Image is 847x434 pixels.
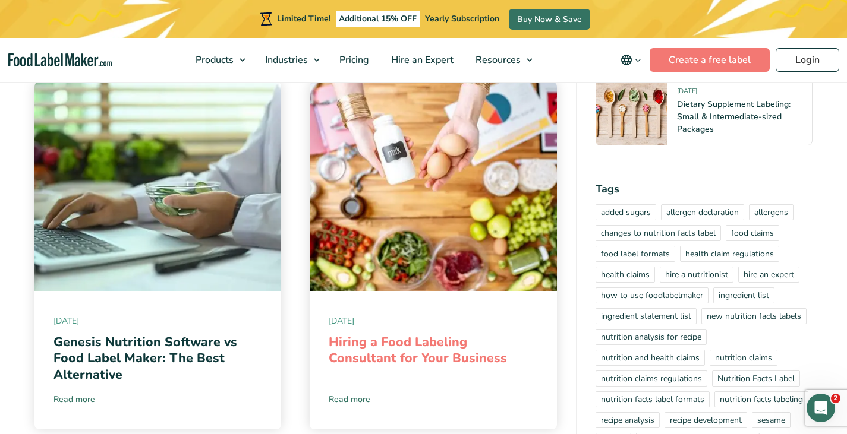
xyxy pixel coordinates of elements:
a: recipe development [665,412,747,428]
a: Products [185,38,251,82]
a: allergens [749,204,794,220]
a: new nutrition facts labels [701,308,807,324]
iframe: Intercom live chat [807,394,835,422]
span: Hire an Expert [388,53,455,66]
span: Yearly Subscription [425,13,499,24]
a: Hire an Expert [380,38,462,82]
a: Genesis Nutrition Software vs Food Label Maker: The Best Alternative [53,333,237,384]
a: Buy Now & Save [509,9,590,30]
a: food label formats [596,246,675,262]
a: hire an expert [738,267,799,283]
a: how to use foodlabelmaker [596,287,709,303]
a: Resources [465,38,539,82]
a: added sugars [596,204,656,220]
a: nutrition facts labeling [714,391,808,407]
a: Dietary Supplement Labeling: Small & Intermediate-sized Packages [677,99,791,135]
a: Pricing [329,38,377,82]
span: Resources [472,53,522,66]
a: sesame [752,412,791,428]
a: nutrition claims [710,350,777,366]
span: [DATE] [329,315,538,327]
span: 2 [831,394,840,403]
a: Read more [329,393,538,406]
a: nutrition claims regulations [596,370,707,387]
span: Pricing [336,53,370,66]
a: Create a free label [650,48,770,72]
a: Industries [254,38,326,82]
a: ingredient statement list [596,308,697,324]
a: Login [776,48,839,72]
span: [DATE] [53,315,263,327]
a: Nutrition Facts Label [712,370,800,387]
span: Products [192,53,235,66]
a: health claim regulations [680,246,779,262]
span: Additional 15% OFF [336,11,420,27]
a: nutrition and health claims [596,350,705,366]
a: ingredient list [713,287,774,303]
span: Industries [262,53,309,66]
a: nutrition facts label formats [596,391,710,407]
a: allergen declaration [661,204,744,220]
a: changes to nutrition facts label [596,225,721,241]
a: nutrition analysis for recipe [596,329,707,345]
a: food claims [726,225,779,241]
a: Read more [53,393,263,406]
a: hire a nutritionist [660,267,733,283]
span: [DATE] [677,87,697,100]
a: Hiring a Food Labeling Consultant for Your Business [329,333,507,368]
a: health claims [596,267,655,283]
span: Limited Time! [277,13,330,24]
h4: Tags [596,181,813,197]
a: recipe analysis [596,412,660,428]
